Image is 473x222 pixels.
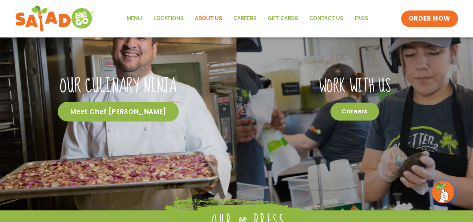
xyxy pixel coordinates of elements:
a: FAQs [349,10,374,27]
a: Locations [148,10,189,27]
img: new-SAG-logo-768×292 [15,4,94,34]
a: ORDER NOW [401,10,458,27]
a: GIFT CARDS [262,10,304,27]
span: Careers [330,103,379,121]
img: wpChatIcon [433,182,454,203]
h2: Work with us [250,76,460,97]
span: ORDER NOW [409,14,451,23]
a: About Us [189,10,228,27]
span: Meet Chef [PERSON_NAME] [58,101,179,121]
a: Careers [228,10,262,27]
a: Contact Us [304,10,349,27]
h2: Our culinary ninja [3,75,234,98]
nav: Menu [121,10,374,27]
a: Menu [121,10,148,27]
